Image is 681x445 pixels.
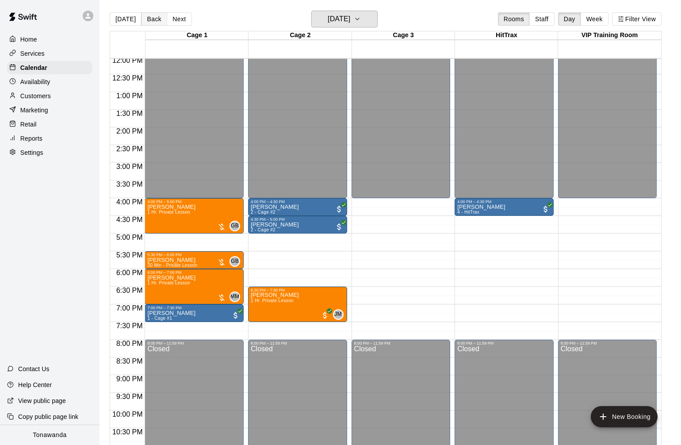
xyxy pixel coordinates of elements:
[233,292,240,302] span: Matt McCuen
[251,227,275,232] span: 2 - Cage #2
[145,198,244,234] div: 4:00 PM – 5:00 PM: Lincoln Wagner
[251,217,344,222] div: 4:30 PM – 5:00 PM
[145,251,244,269] div: 5:30 PM – 6:00 PM: 30 Min - Private Lesson
[141,12,167,26] button: Back
[612,12,662,26] button: Filter View
[110,57,145,64] span: 12:00 PM
[248,198,347,216] div: 4:00 PM – 4:30 PM: Ashley Correa
[248,287,347,322] div: 6:30 PM – 7:30 PM: Cade Goranites
[230,221,240,231] div: Grant Bickham
[20,120,37,129] p: Retail
[145,31,249,40] div: Cage 1
[7,33,92,46] a: Home
[7,104,92,117] a: Marketing
[233,256,240,267] span: Grant Bickham
[114,163,145,170] span: 3:00 PM
[230,292,240,302] div: Matt McCuen
[337,309,344,320] span: Jared MacFarland
[33,430,67,440] p: Tonawanda
[7,132,92,145] a: Reports
[20,134,42,143] p: Reports
[20,148,43,157] p: Settings
[7,75,92,88] a: Availability
[251,288,344,292] div: 6:30 PM – 7:30 PM
[110,428,145,436] span: 10:30 PM
[7,146,92,159] a: Settings
[147,306,241,310] div: 7:00 PM – 7:30 PM
[20,49,45,58] p: Services
[110,74,145,82] span: 12:30 PM
[561,341,654,345] div: 8:00 PM – 11:59 PM
[233,221,240,231] span: Grant Bickham
[251,298,294,303] span: 1 Hr. Private Lesson
[114,304,145,312] span: 7:00 PM
[147,210,190,215] span: 1 Hr. Private Lesson
[7,61,92,74] div: Calendar
[591,406,658,427] button: add
[114,145,145,153] span: 2:30 PM
[352,31,455,40] div: Cage 3
[321,311,329,320] span: All customers have paid
[114,110,145,117] span: 1:30 PM
[20,63,47,72] p: Calendar
[354,341,448,345] div: 8:00 PM – 11:59 PM
[18,412,78,421] p: Copy public page link
[167,12,191,26] button: Next
[230,256,240,267] div: Grant Bickham
[110,410,145,418] span: 10:00 PM
[145,304,244,322] div: 7:00 PM – 7:30 PM: Lynn Balcom
[7,47,92,60] a: Services
[231,257,239,266] span: GB
[147,341,241,345] div: 8:00 PM – 11:59 PM
[230,292,240,301] span: MM
[251,199,344,204] div: 4:00 PM – 4:30 PM
[147,199,241,204] div: 4:00 PM – 5:00 PM
[114,287,145,294] span: 6:30 PM
[114,269,145,276] span: 6:00 PM
[147,316,172,321] span: 1 - Cage #1
[20,77,50,86] p: Availability
[457,341,551,345] div: 8:00 PM – 11:59 PM
[18,396,66,405] p: View public page
[20,106,48,115] p: Marketing
[114,180,145,188] span: 3:30 PM
[558,12,581,26] button: Day
[248,216,347,234] div: 4:30 PM – 5:00 PM: Ashley Correa
[558,31,661,40] div: VIP Training Room
[110,12,142,26] button: [DATE]
[457,210,479,215] span: 4 - HitTrax
[335,222,344,231] span: All customers have paid
[114,340,145,347] span: 8:00 PM
[114,393,145,400] span: 9:30 PM
[114,92,145,100] span: 1:00 PM
[114,234,145,241] span: 5:00 PM
[7,89,92,103] a: Customers
[114,322,145,330] span: 7:30 PM
[529,12,555,26] button: Staff
[581,12,608,26] button: Week
[114,198,145,206] span: 4:00 PM
[18,364,50,373] p: Contact Us
[457,199,551,204] div: 4:00 PM – 4:30 PM
[455,198,554,216] div: 4:00 PM – 4:30 PM: Angela Barrett
[114,251,145,259] span: 5:30 PM
[311,11,378,27] button: [DATE]
[20,92,51,100] p: Customers
[7,118,92,131] a: Retail
[335,205,344,214] span: All customers have paid
[147,263,197,268] span: 30 Min - Private Lesson
[20,35,37,44] p: Home
[249,31,352,40] div: Cage 2
[333,309,344,320] div: Jared MacFarland
[231,311,240,320] span: All customers have paid
[231,222,239,230] span: GB
[251,341,344,345] div: 8:00 PM – 11:59 PM
[145,269,244,304] div: 6:00 PM – 7:00 PM: Dylan Jankowski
